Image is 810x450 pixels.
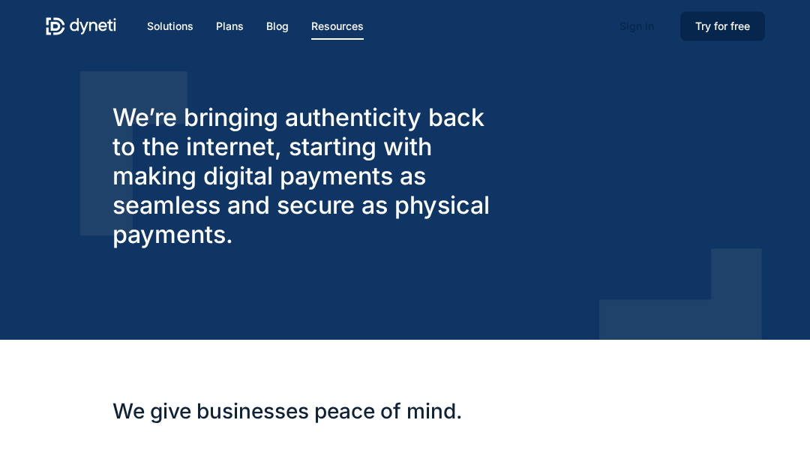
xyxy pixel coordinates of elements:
a: Blog [266,18,289,34]
span: Solutions [147,19,193,32]
a: Try for free [680,18,765,34]
a: Solutions [147,18,193,34]
a: Plans [216,18,244,34]
span: Blog [266,19,289,32]
span: Try for free [695,19,750,32]
a: Sign in [604,14,669,38]
h3: We’re bringing authenticity back to the internet, starting with making digital payments as seamle... [112,103,498,249]
span: Resources [311,19,364,32]
span: Plans [216,19,244,32]
span: Sign in [619,19,654,32]
h3: We give businesses peace of mind. [112,397,498,426]
a: Resources [311,18,364,34]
